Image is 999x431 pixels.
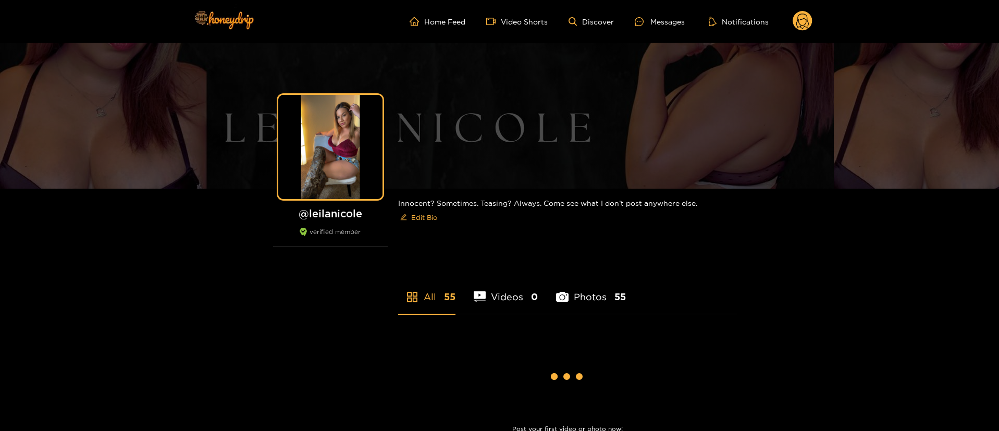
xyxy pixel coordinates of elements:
[406,291,418,303] span: appstore
[556,267,626,314] li: Photos
[398,267,455,314] li: All
[486,17,501,26] span: video-camera
[614,290,626,303] span: 55
[569,17,614,26] a: Discover
[273,207,388,220] h1: @ leilanicole
[486,17,548,26] a: Video Shorts
[706,16,772,27] button: Notifications
[410,17,424,26] span: home
[398,209,439,226] button: editEdit Bio
[531,290,538,303] span: 0
[635,16,685,28] div: Messages
[273,228,388,247] div: verified member
[411,212,437,223] span: Edit Bio
[474,267,538,314] li: Videos
[398,189,737,234] div: Innocent? Sometimes. Teasing? Always. Come see what I don’t post anywhere else.
[410,17,465,26] a: Home Feed
[400,214,407,221] span: edit
[444,290,455,303] span: 55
